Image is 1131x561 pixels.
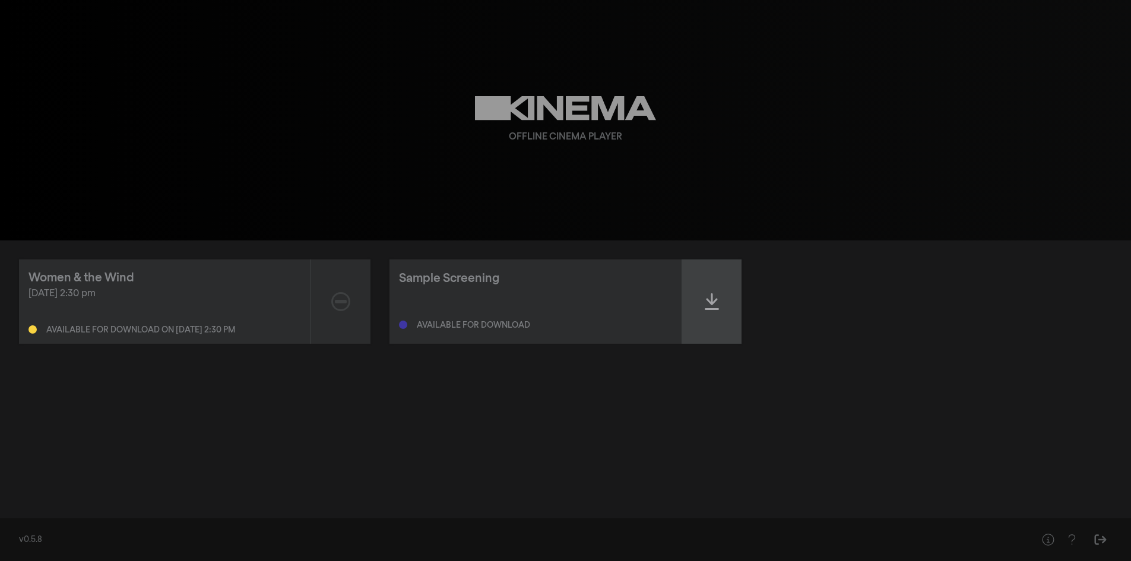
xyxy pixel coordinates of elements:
button: Help [1036,528,1060,552]
div: Offline Cinema Player [509,130,622,144]
div: Sample Screening [399,270,499,287]
button: Help [1060,528,1084,552]
div: v0.5.8 [19,534,1012,546]
button: Sign Out [1088,528,1112,552]
div: Available for download on [DATE] 2:30 pm [46,326,235,334]
div: Available for download [417,321,530,329]
div: Women & the Wind [28,269,134,287]
div: [DATE] 2:30 pm [28,287,301,301]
